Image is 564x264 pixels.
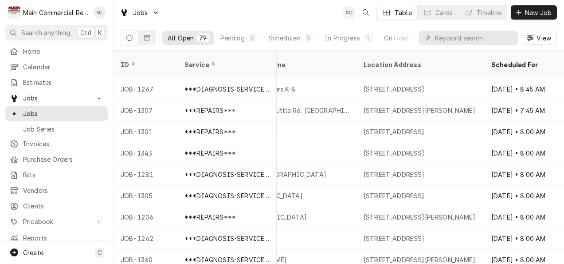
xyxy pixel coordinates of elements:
[8,6,20,19] div: Main Commercial Refrigeration Service's Avatar
[23,139,103,148] span: Invoices
[220,33,245,43] div: Pending
[364,106,476,115] div: [STREET_ADDRESS][PERSON_NAME]
[5,91,108,105] a: Go to Jobs
[523,8,553,17] span: New Job
[306,33,311,43] div: 5
[23,186,103,195] span: Vendors
[325,33,360,43] div: In Progress
[114,100,177,121] div: JOB-1307
[5,60,108,74] a: Calendar
[364,191,425,200] div: [STREET_ADDRESS]
[414,33,420,43] div: 12
[23,47,103,56] span: Home
[364,84,425,94] div: [STREET_ADDRESS]
[114,228,177,249] div: JOB-1262
[395,8,412,17] div: Table
[343,6,355,19] div: SC
[80,28,92,37] span: Ctrl
[5,168,108,182] a: Bills
[21,28,70,37] span: Search anything
[5,152,108,167] a: Purchase Orders
[23,124,103,134] span: Job Series
[5,75,108,90] a: Estimates
[93,6,106,19] div: SC
[23,8,88,17] div: Main Commercial Refrigeration Service
[23,170,103,180] span: Bills
[168,33,194,43] div: All Open
[116,5,163,20] a: Go to Jobs
[364,60,475,69] div: Location Address
[359,5,373,20] button: Open search
[365,33,371,43] div: 1
[236,106,349,115] div: Dairy Queen-Little Rd. [GEOGRAPHIC_DATA][PERSON_NAME]
[229,142,356,164] div: —
[535,33,553,43] span: View
[98,248,102,257] span: C
[5,122,108,136] a: Job Series
[184,60,268,69] div: Service
[199,33,207,43] div: 79
[435,8,453,17] div: Cards
[250,33,255,43] div: 8
[8,6,20,19] div: M
[364,127,425,136] div: [STREET_ADDRESS]
[5,44,108,59] a: Home
[5,136,108,151] a: Invoices
[23,109,103,118] span: Jobs
[364,170,425,179] div: [STREET_ADDRESS]
[435,31,514,45] input: Keyword search
[5,183,108,198] a: Vendors
[93,6,106,19] div: Scott Costello's Avatar
[5,106,108,121] a: Jobs
[23,62,103,72] span: Calendar
[23,249,43,256] span: Create
[236,170,326,179] div: *Weeki [GEOGRAPHIC_DATA]
[23,93,90,103] span: Jobs
[511,5,557,20] button: New Job
[114,185,177,206] div: JOB-1305
[364,234,425,243] div: [STREET_ADDRESS]
[114,142,177,164] div: JOB-1343
[364,148,425,158] div: [STREET_ADDRESS]
[23,217,90,226] span: Pricebook
[5,214,108,229] a: Go to Pricebook
[5,231,108,245] a: Reports
[114,206,177,228] div: JOB-1206
[114,164,177,185] div: JOB-1281
[114,121,177,142] div: JOB-1301
[364,212,476,222] div: [STREET_ADDRESS][PERSON_NAME]
[522,31,557,45] button: View
[98,28,102,37] span: K
[121,60,168,69] div: ID
[5,199,108,213] a: Clients
[343,6,355,19] div: Scott Costello's Avatar
[229,228,356,249] div: —
[23,155,103,164] span: Purchase Orders
[114,78,177,100] div: JOB-1267
[236,60,348,69] div: Location Name
[5,25,108,40] button: Search anythingCtrlK
[384,33,409,43] div: On Hold
[133,8,148,17] span: Jobs
[269,33,301,43] div: Scheduled
[23,233,103,243] span: Reports
[23,201,103,211] span: Clients
[23,78,103,87] span: Estimates
[477,8,501,17] div: Timeline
